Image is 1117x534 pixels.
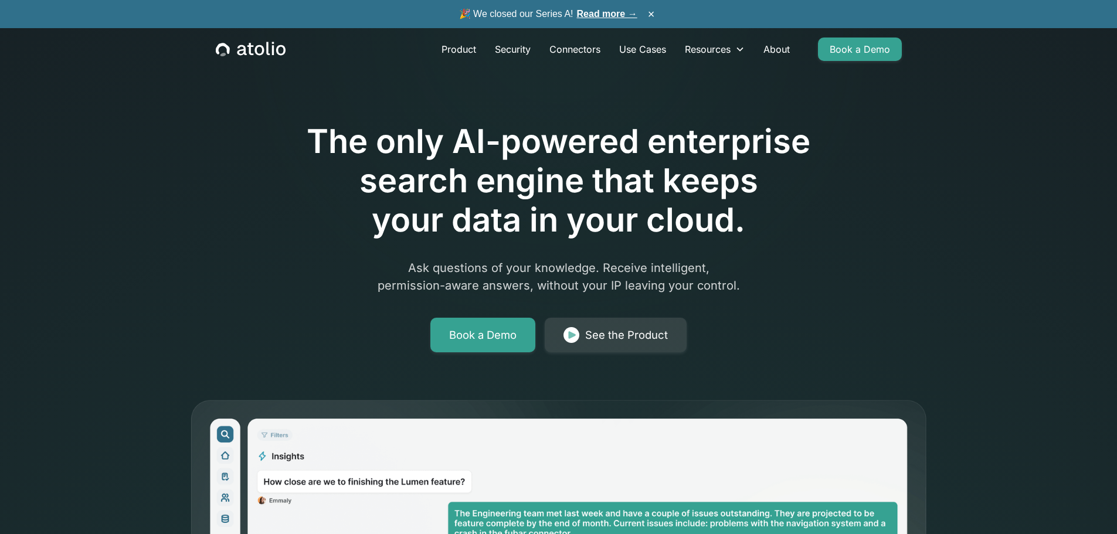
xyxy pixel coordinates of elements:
[644,8,658,21] button: ×
[334,259,784,294] p: Ask questions of your knowledge. Receive intelligent, permission-aware answers, without your IP l...
[610,38,675,61] a: Use Cases
[459,7,637,21] span: 🎉 We closed our Series A!
[432,38,485,61] a: Product
[216,42,286,57] a: home
[259,122,859,240] h1: The only AI-powered enterprise search engine that keeps your data in your cloud.
[545,318,687,353] a: See the Product
[754,38,799,61] a: About
[675,38,754,61] div: Resources
[685,42,731,56] div: Resources
[585,327,668,343] div: See the Product
[485,38,540,61] a: Security
[430,318,535,353] a: Book a Demo
[540,38,610,61] a: Connectors
[577,9,637,19] a: Read more →
[818,38,902,61] a: Book a Demo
